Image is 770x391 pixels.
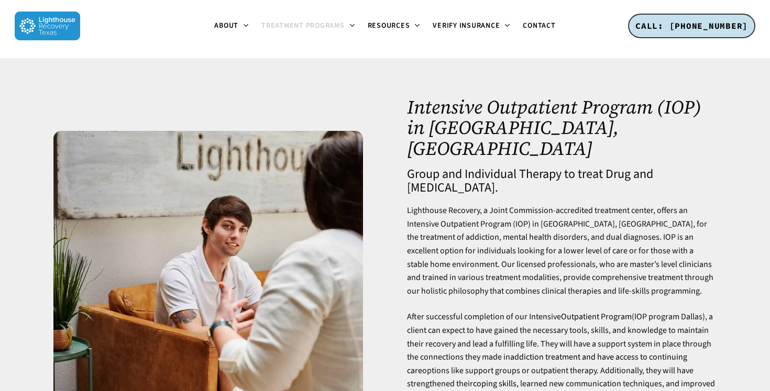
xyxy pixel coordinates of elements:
[473,378,516,389] a: coping skills
[407,167,716,195] h4: Group and Individual Therapy to treat Drug and [MEDICAL_DATA].
[361,22,427,30] a: Resources
[523,20,555,31] span: Contact
[407,97,716,159] h1: Intensive Outpatient Program (IOP) in [GEOGRAPHIC_DATA], [GEOGRAPHIC_DATA]
[561,311,632,322] a: Outpatient Program
[628,14,755,39] a: CALL: [PHONE_NUMBER]
[635,20,748,31] span: CALL: [PHONE_NUMBER]
[407,204,716,310] p: Lighthouse Recovery, a Joint Commission-accredited treatment center, offers an Intensive Outpatie...
[368,20,410,31] span: Resources
[426,22,516,30] a: Verify Insurance
[433,20,500,31] span: Verify Insurance
[255,22,361,30] a: Treatment Programs
[261,20,345,31] span: Treatment Programs
[516,22,562,30] a: Contact
[214,20,238,31] span: About
[407,351,687,376] a: addiction treatment and have access to continuing care
[208,22,255,30] a: About
[15,12,80,40] img: Lighthouse Recovery Texas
